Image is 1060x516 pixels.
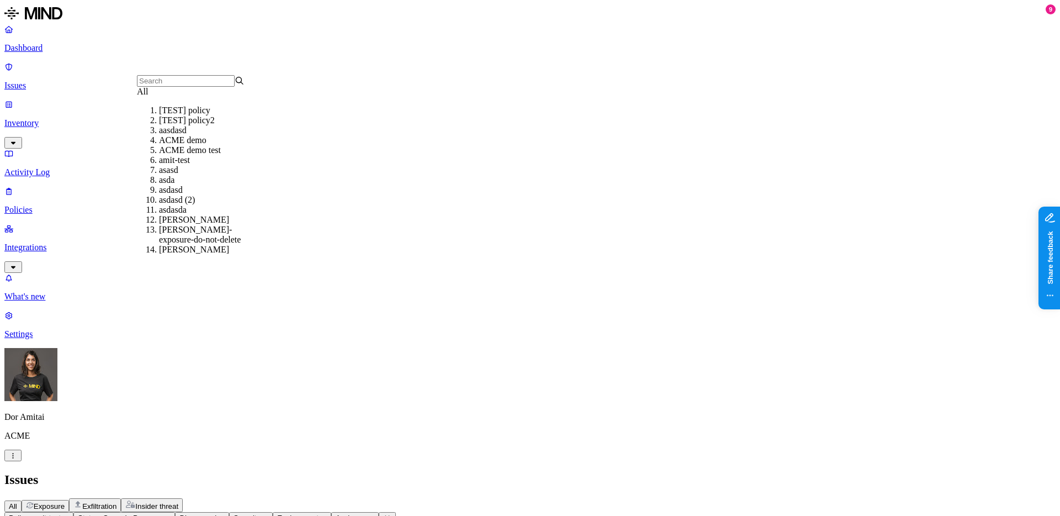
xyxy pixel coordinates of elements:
[4,348,57,401] img: Dor Amitai
[159,145,267,155] div: ACME demo test
[9,502,17,510] span: All
[4,62,1056,91] a: Issues
[159,215,267,225] div: [PERSON_NAME]
[4,243,1056,252] p: Integrations
[4,24,1056,53] a: Dashboard
[4,186,1056,215] a: Policies
[159,185,267,195] div: asdasd
[4,273,1056,302] a: What's new
[159,205,267,215] div: asdasda
[4,310,1056,339] a: Settings
[159,225,267,245] div: [PERSON_NAME]-exposure-do-not-delete
[4,4,62,22] img: MIND
[1046,4,1056,14] div: 9
[4,99,1056,147] a: Inventory
[159,245,267,255] div: [PERSON_NAME]
[82,502,116,510] span: Exfiltration
[135,502,178,510] span: Insider threat
[159,135,267,145] div: ACME demo
[159,165,267,175] div: asasd
[4,167,1056,177] p: Activity Log
[4,292,1056,302] p: What's new
[4,472,1056,487] h2: Issues
[4,431,1056,441] p: ACME
[4,4,1056,24] a: MIND
[4,205,1056,215] p: Policies
[4,43,1056,53] p: Dashboard
[4,224,1056,271] a: Integrations
[159,125,267,135] div: aasdasd
[159,115,267,125] div: [TEST] policy2
[137,75,235,87] input: Search
[4,149,1056,177] a: Activity Log
[4,329,1056,339] p: Settings
[159,195,267,205] div: asdasd (2)
[137,87,245,97] div: All
[159,155,267,165] div: amit-test
[159,175,267,185] div: asda
[159,106,267,115] div: [TEST] policy
[4,118,1056,128] p: Inventory
[4,81,1056,91] p: Issues
[34,502,65,510] span: Exposure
